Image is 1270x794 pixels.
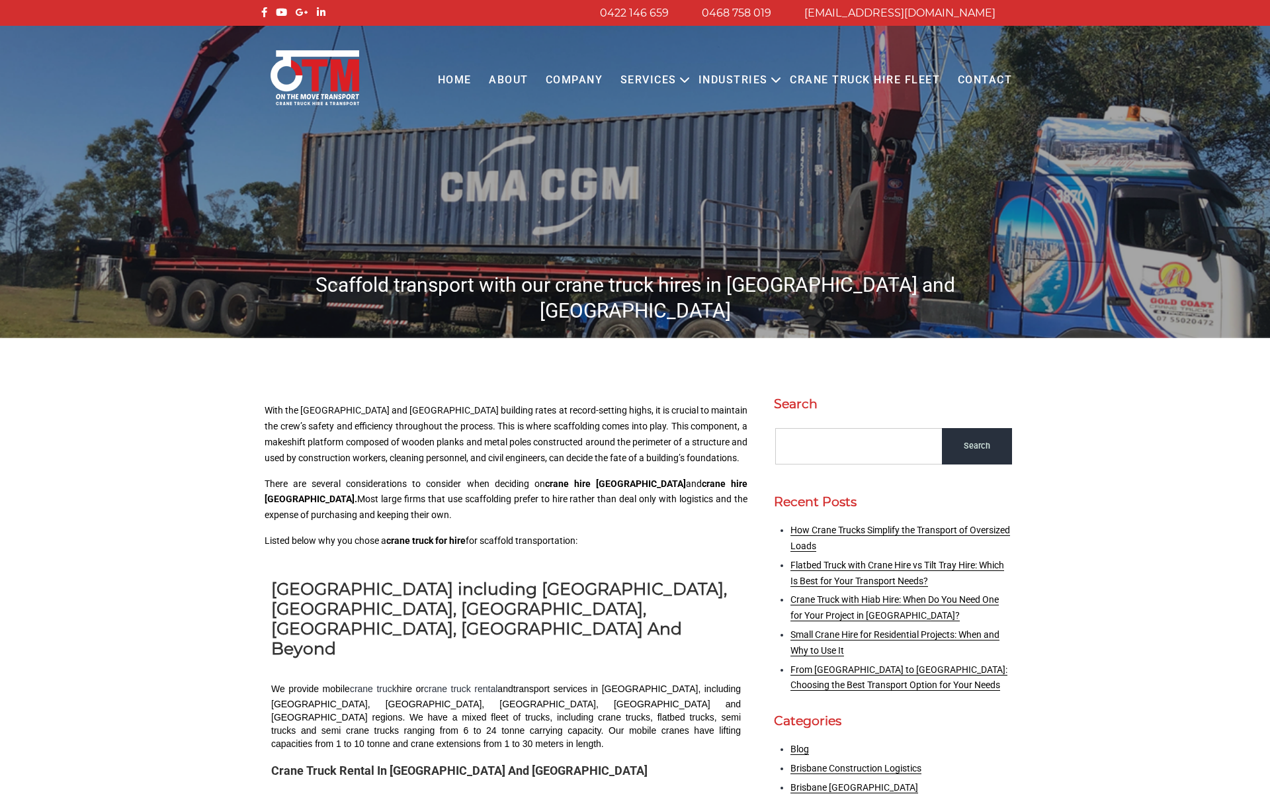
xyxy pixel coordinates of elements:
[350,684,397,694] a: crane truck
[949,62,1021,99] a: Contact
[774,523,1012,693] nav: Recent Posts
[271,682,741,750] div: We provide mobile hire or and , including [GEOGRAPHIC_DATA], [GEOGRAPHIC_DATA], [GEOGRAPHIC_DATA]...
[268,49,362,107] img: Otmtransport
[271,579,727,658] b: [GEOGRAPHIC_DATA] including [GEOGRAPHIC_DATA], [GEOGRAPHIC_DATA], [GEOGRAPHIC_DATA], [GEOGRAPHIC_...
[804,7,995,19] a: [EMAIL_ADDRESS][DOMAIN_NAME]
[790,525,1010,551] a: How Crane Trucks Simplify the Transport of Oversized Loads
[424,684,497,694] a: crane truck rental
[774,494,1012,509] h2: Recent Posts
[690,62,777,99] a: Industries
[429,62,480,99] a: Home
[790,744,809,754] a: Blog
[537,62,612,99] a: COMPANY
[480,62,537,99] a: About
[790,594,999,621] a: Crane Truck with Hiab Hire: When Do You Need One for Your Project in [GEOGRAPHIC_DATA]?
[600,7,669,19] a: 0422 146 659
[790,782,918,793] a: Brisbane [GEOGRAPHIC_DATA]
[265,533,747,549] p: Listed below why you chose a for scaffold transportation:
[258,272,1012,324] h1: Scaffold transport with our crane truck hires in [GEOGRAPHIC_DATA] and [GEOGRAPHIC_DATA]
[774,713,1012,728] h2: Categories
[942,428,1012,464] input: Search
[271,764,741,777] h2: Crane Truck Rental In [GEOGRAPHIC_DATA] And [GEOGRAPHIC_DATA]
[386,535,466,546] a: crane truck for hire
[790,629,999,656] a: Small Crane Hire for Residential Projects: When and Why to Use It
[774,396,1012,412] h2: Search
[612,62,685,99] a: Services
[790,664,1007,691] a: From [GEOGRAPHIC_DATA] to [GEOGRAPHIC_DATA]: Choosing the Best Transport Option for Your Needs
[790,560,1004,586] a: Flatbed Truck with Crane Hire vs Tilt Tray Hire: Which Is Best for Your Transport Needs?
[513,684,698,694] span: Scaffold Transport
[781,62,949,99] a: Crane Truck Hire Fleet
[790,763,921,773] a: Brisbane Construction Logistics
[702,7,771,19] a: 0468 758 019
[545,478,686,489] a: crane hire [GEOGRAPHIC_DATA]
[265,403,747,466] p: With the [GEOGRAPHIC_DATA] and [GEOGRAPHIC_DATA] building rates at record-setting highs, it is cr...
[265,476,747,523] p: There are several considerations to consider when deciding on and Most large firms that use scaff...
